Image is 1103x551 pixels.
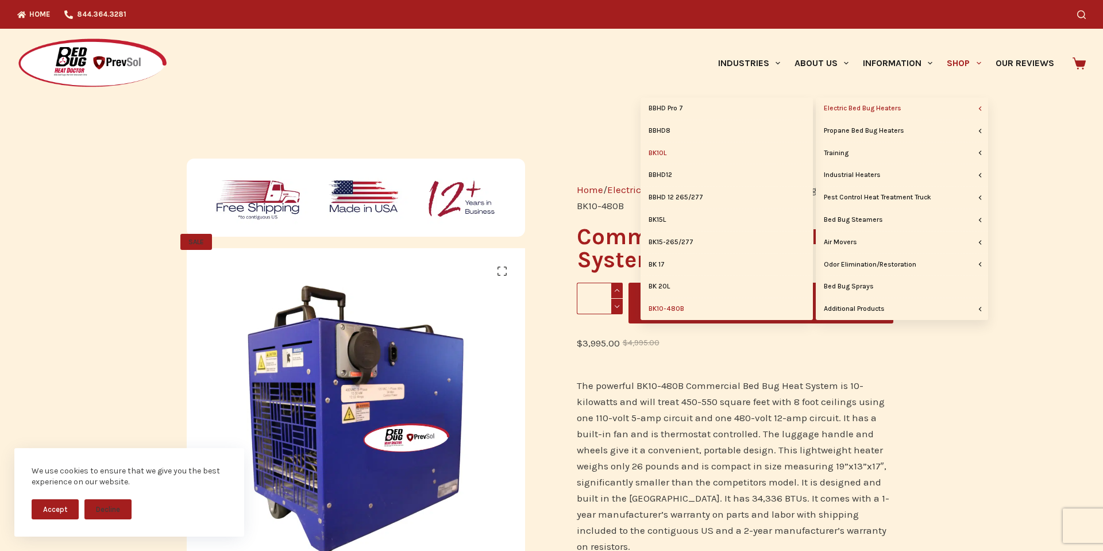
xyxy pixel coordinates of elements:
button: Add to cart [628,283,893,323]
div: We use cookies to ensure that we give you the best experience on our website. [32,465,227,488]
a: BK 20L [641,276,813,298]
a: Propane Bed Bug Heaters [816,120,988,142]
a: Additional Products [816,298,988,320]
a: Training [816,142,988,164]
a: Industrial Heaters [816,164,988,186]
a: BBHD 12 265/277 [641,187,813,209]
bdi: 4,995.00 [623,338,660,347]
span: $ [577,337,583,349]
a: Electric Bed Bug Heaters [607,184,717,195]
a: BK 17 [641,254,813,276]
a: BK10L [641,142,813,164]
input: Product quantity [577,283,623,314]
a: BK15L [641,209,813,231]
a: BBHD Pro 7 [641,98,813,120]
a: Odor Elimination/Restoration [816,254,988,276]
a: Information [856,29,940,98]
a: BBHD12 [641,164,813,186]
a: Pest Control Heat Treatment Truck [816,187,988,209]
a: Electric Bed Bug Heaters [816,98,988,120]
nav: Breadcrumb [577,182,893,214]
a: Air Movers [816,232,988,253]
a: BBHD8 [641,120,813,142]
a: BK10-480B [641,298,813,320]
span: SALE [180,234,212,250]
bdi: 3,995.00 [577,337,620,349]
button: Accept [32,499,79,519]
a: About Us [787,29,855,98]
img: Prevsol/Bed Bug Heat Doctor [17,38,168,89]
a: Bed Bug Sprays [816,276,988,298]
a: Industries [711,29,787,98]
h1: Commercial Bed Bug Heat System – BK10-480B [577,225,893,271]
span: $ [623,338,628,347]
a: View full-screen image gallery [491,260,514,283]
a: Bed Bug Steamers [816,209,988,231]
a: Home [577,184,603,195]
a: Our Reviews [988,29,1061,98]
a: Shop [940,29,988,98]
button: Open LiveChat chat widget [9,5,44,39]
nav: Primary [711,29,1061,98]
a: BK15-265/277 [641,232,813,253]
button: Decline [84,499,132,519]
button: Search [1077,10,1086,19]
